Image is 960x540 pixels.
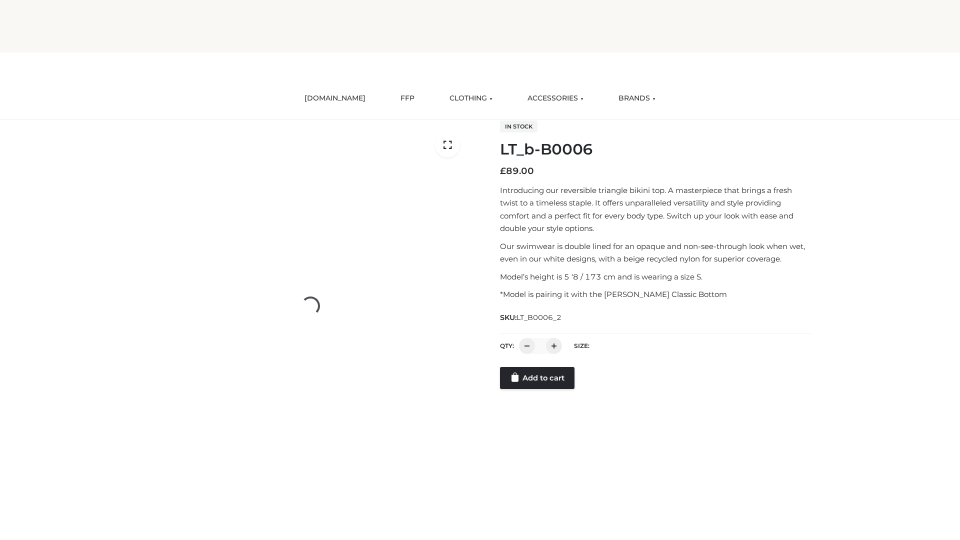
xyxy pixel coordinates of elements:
label: Size: [574,342,589,349]
a: Add to cart [500,367,574,389]
span: SKU: [500,311,562,323]
p: *Model is pairing it with the [PERSON_NAME] Classic Bottom [500,288,811,301]
a: FFP [393,87,422,109]
p: Introducing our reversible triangle bikini top. A masterpiece that brings a fresh twist to a time... [500,184,811,235]
a: CLOTHING [442,87,500,109]
p: Model’s height is 5 ‘8 / 173 cm and is wearing a size S. [500,270,811,283]
a: BRANDS [611,87,663,109]
span: In stock [500,120,537,132]
span: £ [500,165,506,176]
span: LT_B0006_2 [516,313,561,322]
a: [DOMAIN_NAME] [297,87,373,109]
label: QTY: [500,342,514,349]
a: ACCESSORIES [520,87,591,109]
bdi: 89.00 [500,165,534,176]
h1: LT_b-B0006 [500,140,811,158]
p: Our swimwear is double lined for an opaque and non-see-through look when wet, even in our white d... [500,240,811,265]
